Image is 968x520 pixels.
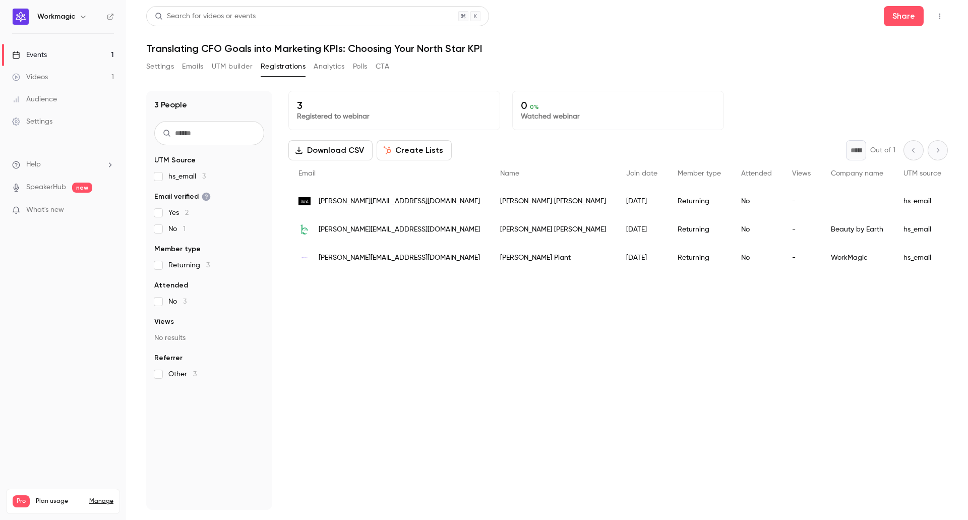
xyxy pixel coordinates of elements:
p: Out of 1 [870,145,895,155]
div: hs_email [893,244,951,272]
button: Download CSV [288,140,373,160]
iframe: Noticeable Trigger [102,206,114,215]
span: Attended [154,280,188,291]
button: Create Lists [377,140,452,160]
a: SpeakerHub [26,182,66,193]
button: UTM builder [212,59,253,75]
span: Email verified [154,192,211,202]
span: Returning [168,260,210,270]
span: Name [500,170,519,177]
span: UTM source [903,170,941,177]
h6: Workmagic [37,12,75,22]
span: Email [298,170,316,177]
div: Returning [668,215,731,244]
button: Share [884,6,924,26]
div: Returning [668,187,731,215]
div: Settings [12,117,52,127]
img: beautybyearth.com [298,223,311,236]
p: Registered to webinar [297,111,492,122]
span: [PERSON_NAME][EMAIL_ADDRESS][DOMAIN_NAME] [319,224,480,235]
li: help-dropdown-opener [12,159,114,170]
span: Attended [741,170,772,177]
div: - [782,244,821,272]
button: CTA [376,59,389,75]
h1: 3 People [154,99,187,111]
div: Search for videos or events [155,11,256,22]
button: Emails [182,59,203,75]
span: [PERSON_NAME][EMAIL_ADDRESS][DOMAIN_NAME] [319,253,480,263]
p: Watched webinar [521,111,715,122]
span: [PERSON_NAME][EMAIL_ADDRESS][DOMAIN_NAME] [319,196,480,207]
div: - [782,215,821,244]
div: WorkMagic [821,244,893,272]
img: Workmagic [13,9,29,25]
div: No [731,187,782,215]
span: No [168,297,187,307]
img: workmagic.io [298,252,311,264]
span: Views [154,317,174,327]
h1: Translating CFO Goals into Marketing KPIs: Choosing Your North Star KPI [146,42,948,54]
span: Referrer [154,353,183,363]
span: Member type [154,244,201,254]
span: Member type [678,170,721,177]
span: What's new [26,205,64,215]
div: [PERSON_NAME] [PERSON_NAME] [490,215,616,244]
p: No results [154,333,264,343]
span: 3 [193,371,197,378]
span: 3 [206,262,210,269]
div: Videos [12,72,48,82]
span: Pro [13,495,30,507]
div: Beauty by Earth [821,215,893,244]
span: Company name [831,170,883,177]
button: Registrations [261,59,306,75]
span: 0 % [530,103,539,110]
p: 0 [521,99,715,111]
div: No [731,244,782,272]
button: Polls [353,59,368,75]
div: - [782,187,821,215]
span: 3 [202,173,206,180]
div: [DATE] [616,215,668,244]
div: Audience [12,94,57,104]
img: davidprotein.com [298,197,311,205]
div: [DATE] [616,244,668,272]
span: Plan usage [36,497,83,505]
section: facet-groups [154,155,264,379]
button: Settings [146,59,174,75]
div: [PERSON_NAME] Plant [490,244,616,272]
button: Analytics [314,59,345,75]
span: new [72,183,92,193]
div: No [731,215,782,244]
span: 2 [185,209,189,216]
span: Views [792,170,811,177]
span: Other [168,369,197,379]
span: Join date [626,170,657,177]
span: UTM Source [154,155,196,165]
div: Events [12,50,47,60]
span: No [168,224,186,234]
span: 1 [183,225,186,233]
div: [PERSON_NAME] [PERSON_NAME] [490,187,616,215]
p: 3 [297,99,492,111]
div: hs_email [893,215,951,244]
span: hs_email [168,171,206,182]
a: Manage [89,497,113,505]
div: hs_email [893,187,951,215]
div: Returning [668,244,731,272]
div: [DATE] [616,187,668,215]
span: 3 [183,298,187,305]
span: Yes [168,208,189,218]
span: Help [26,159,41,170]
